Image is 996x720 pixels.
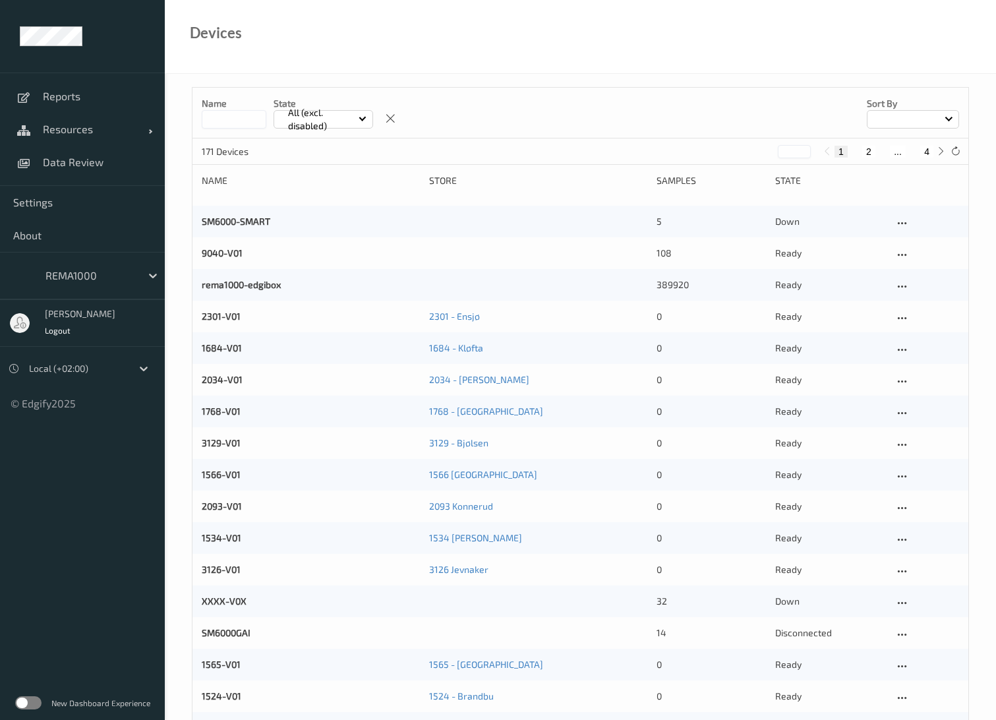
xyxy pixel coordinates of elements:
[775,278,885,291] p: ready
[775,531,885,545] p: ready
[429,659,543,670] a: 1565 - [GEOGRAPHIC_DATA]
[657,658,766,671] div: 0
[775,563,885,576] p: ready
[775,174,885,187] div: State
[775,595,885,608] p: down
[775,247,885,260] p: ready
[202,627,250,638] a: SM6000GAI
[657,563,766,576] div: 0
[920,146,933,158] button: 4
[657,373,766,386] div: 0
[657,595,766,608] div: 32
[202,564,241,575] a: 3126-V01
[202,174,420,187] div: Name
[274,97,373,110] p: State
[657,174,766,187] div: Samples
[657,215,766,228] div: 5
[429,405,543,417] a: 1768 - [GEOGRAPHIC_DATA]
[775,342,885,355] p: ready
[429,500,493,512] a: 2093 Konnerud
[657,342,766,355] div: 0
[202,145,301,158] p: 171 Devices
[202,595,247,607] a: XXXX-V0X
[775,468,885,481] p: ready
[775,626,885,640] p: disconnected
[775,373,885,386] p: ready
[283,106,359,133] p: All (excl. disabled)
[429,532,522,543] a: 1534 [PERSON_NAME]
[202,97,266,110] p: Name
[775,310,885,323] p: ready
[202,342,242,353] a: 1684-V01
[202,500,242,512] a: 2093-V01
[429,437,488,448] a: 3129 - Bjølsen
[202,532,241,543] a: 1534-V01
[429,469,537,480] a: 1566 [GEOGRAPHIC_DATA]
[867,97,959,110] p: Sort by
[775,658,885,671] p: ready
[862,146,875,158] button: 2
[835,146,848,158] button: 1
[202,659,241,670] a: 1565-V01
[775,690,885,703] p: ready
[657,405,766,418] div: 0
[657,436,766,450] div: 0
[657,626,766,640] div: 14
[657,310,766,323] div: 0
[657,468,766,481] div: 0
[202,311,241,322] a: 2301-V01
[429,564,488,575] a: 3126 Jevnaker
[775,436,885,450] p: ready
[775,405,885,418] p: ready
[890,146,906,158] button: ...
[190,26,242,40] div: Devices
[657,247,766,260] div: 108
[429,174,647,187] div: Store
[202,279,281,290] a: rema1000-edgibox
[429,374,529,385] a: 2034 - [PERSON_NAME]
[657,690,766,703] div: 0
[657,278,766,291] div: 389920
[202,469,241,480] a: 1566-V01
[429,311,480,322] a: 2301 - Ensjø
[429,690,494,702] a: 1524 - Brandbu
[202,216,270,227] a: SM6000-SMART
[202,374,243,385] a: 2034-V01
[202,437,241,448] a: 3129-V01
[202,247,243,258] a: 9040-V01
[657,531,766,545] div: 0
[202,690,241,702] a: 1524-V01
[429,342,483,353] a: 1684 - Kløfta
[657,500,766,513] div: 0
[202,405,241,417] a: 1768-V01
[775,215,885,228] p: down
[775,500,885,513] p: ready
